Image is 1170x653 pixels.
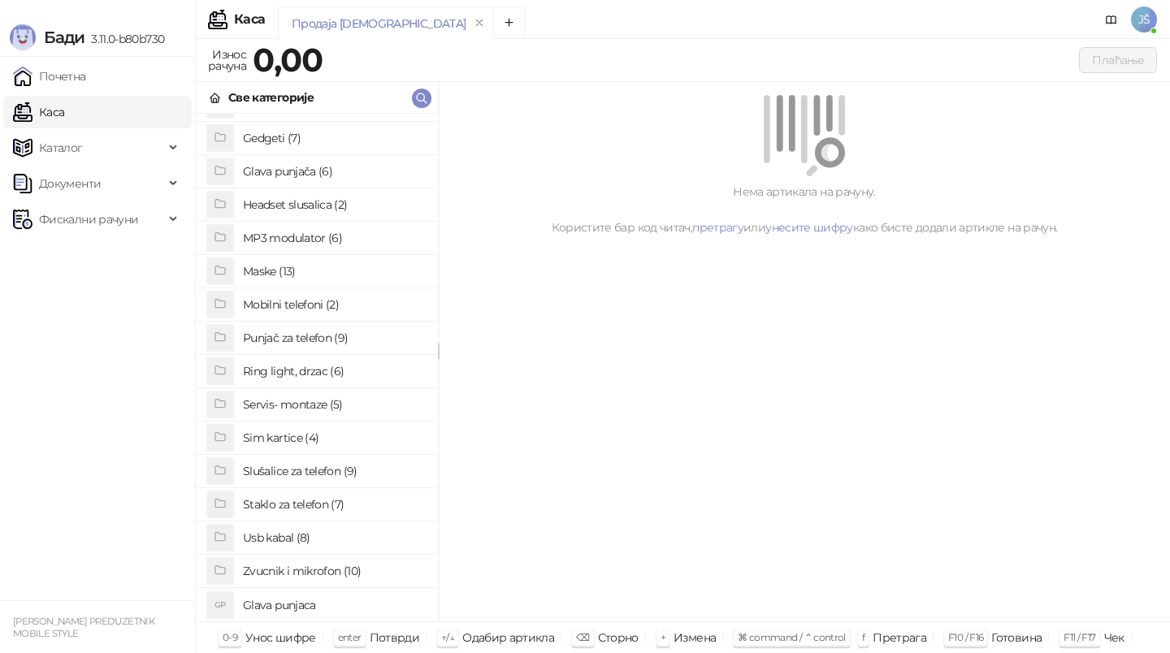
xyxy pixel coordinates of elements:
[462,627,554,648] div: Одабир артикла
[39,132,83,164] span: Каталог
[469,16,490,30] button: remove
[873,627,926,648] div: Претрага
[243,158,425,184] h4: Glava punjača (6)
[13,96,64,128] a: Каса
[84,32,164,46] span: 3.11.0-b80b730
[223,631,237,643] span: 0-9
[370,627,420,648] div: Потврди
[292,15,466,32] div: Продаја [DEMOGRAPHIC_DATA]
[245,627,316,648] div: Унос шифре
[576,631,589,643] span: ⌫
[243,192,425,218] h4: Headset slusalica (2)
[39,167,101,200] span: Документи
[692,220,743,235] a: претрагу
[243,292,425,318] h4: Mobilni telefoni (2)
[738,631,846,643] span: ⌘ command / ⌃ control
[1098,6,1124,32] a: Документација
[253,40,323,80] strong: 0,00
[338,631,362,643] span: enter
[243,458,425,484] h4: Slušalice za telefon (9)
[13,616,154,639] small: [PERSON_NAME] PREDUZETNIK MOBILE STYLE
[243,592,425,618] h4: Glava punjaca
[13,60,86,93] a: Почетна
[243,358,425,384] h4: Ring light, drzac (6)
[862,631,864,643] span: f
[44,28,84,47] span: Бади
[674,627,716,648] div: Измена
[991,627,1042,648] div: Готовина
[243,325,425,351] h4: Punjač za telefon (9)
[243,391,425,417] h4: Servis- montaze (5)
[598,627,639,648] div: Сторно
[765,220,853,235] a: унесите шифру
[243,425,425,451] h4: Sim kartice (4)
[1104,627,1124,648] div: Чек
[243,225,425,251] h4: MP3 modulator (6)
[243,125,425,151] h4: Gedgeti (7)
[441,631,454,643] span: ↑/↓
[1064,631,1095,643] span: F11 / F17
[10,24,36,50] img: Logo
[205,44,249,76] div: Износ рачуна
[661,631,665,643] span: +
[39,203,138,236] span: Фискални рачуни
[1131,6,1157,32] span: JŠ
[1079,47,1157,73] button: Плаћање
[243,525,425,551] h4: Usb kabal (8)
[243,558,425,584] h4: Zvucnik i mikrofon (10)
[948,631,983,643] span: F10 / F16
[207,592,233,618] div: GP
[228,89,314,106] div: Све категорије
[493,6,526,39] button: Add tab
[243,258,425,284] h4: Maske (13)
[234,13,265,26] div: Каса
[458,183,1150,236] div: Нема артикала на рачуну. Користите бар код читач, или како бисте додали артикле на рачун.
[196,114,438,621] div: grid
[243,491,425,517] h4: Staklo za telefon (7)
